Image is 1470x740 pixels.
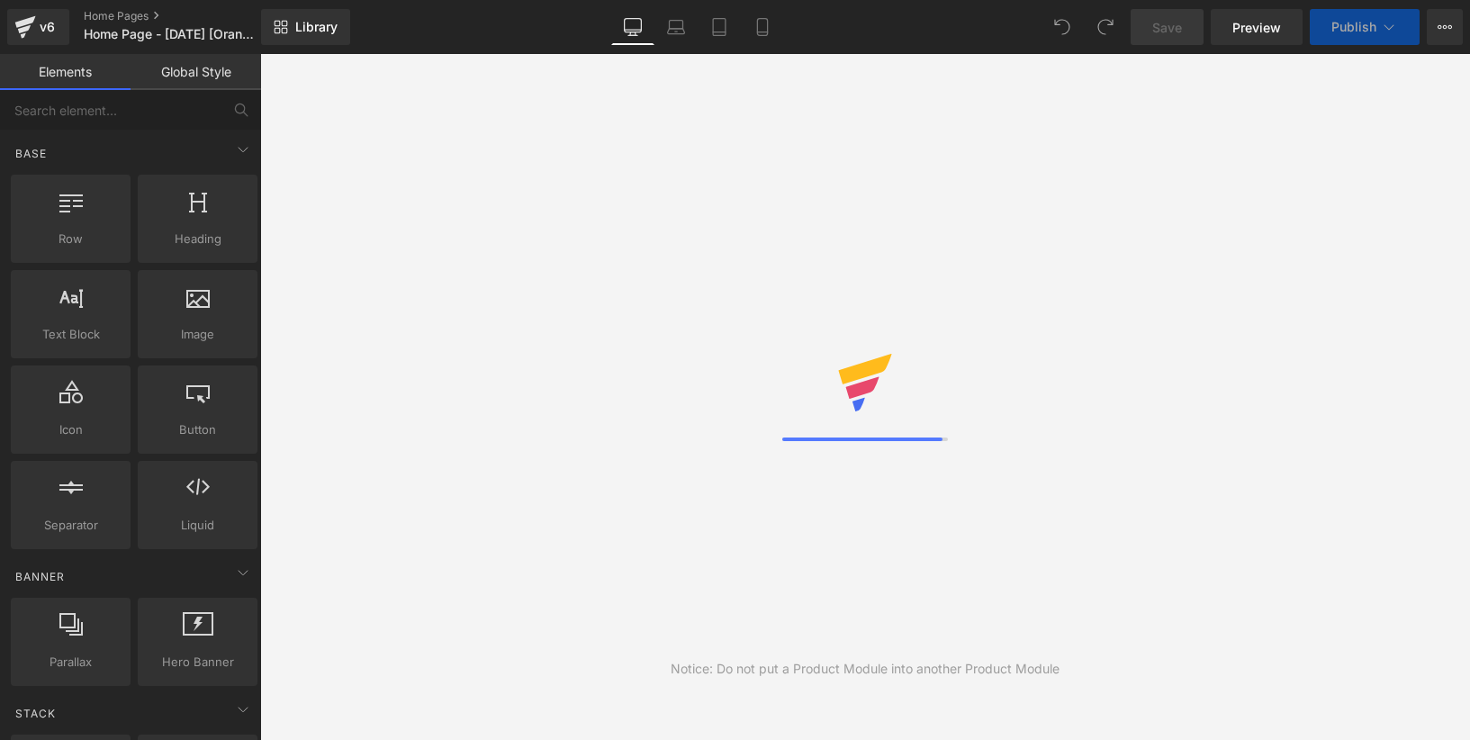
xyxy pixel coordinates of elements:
span: Icon [16,420,125,439]
span: Stack [14,705,58,722]
span: Library [295,19,338,35]
a: Desktop [611,9,654,45]
a: Home Pages [84,9,291,23]
span: Separator [16,516,125,535]
a: Laptop [654,9,698,45]
span: Row [16,230,125,248]
span: Image [143,325,252,344]
button: Publish [1310,9,1420,45]
span: Text Block [16,325,125,344]
span: Heading [143,230,252,248]
span: Publish [1331,20,1376,34]
span: Liquid [143,516,252,535]
span: Preview [1232,18,1281,37]
span: Button [143,420,252,439]
a: Mobile [741,9,784,45]
div: Notice: Do not put a Product Module into another Product Module [671,659,1060,679]
button: Redo [1087,9,1123,45]
button: More [1427,9,1463,45]
span: Save [1152,18,1182,37]
a: Preview [1211,9,1303,45]
span: Banner [14,568,67,585]
a: Global Style [131,54,261,90]
span: Parallax [16,653,125,672]
a: Tablet [698,9,741,45]
span: Base [14,145,49,162]
a: New Library [261,9,350,45]
button: Undo [1044,9,1080,45]
span: Home Page - [DATE] [Orange v2] [84,27,257,41]
span: Hero Banner [143,653,252,672]
div: v6 [36,15,59,39]
a: v6 [7,9,69,45]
